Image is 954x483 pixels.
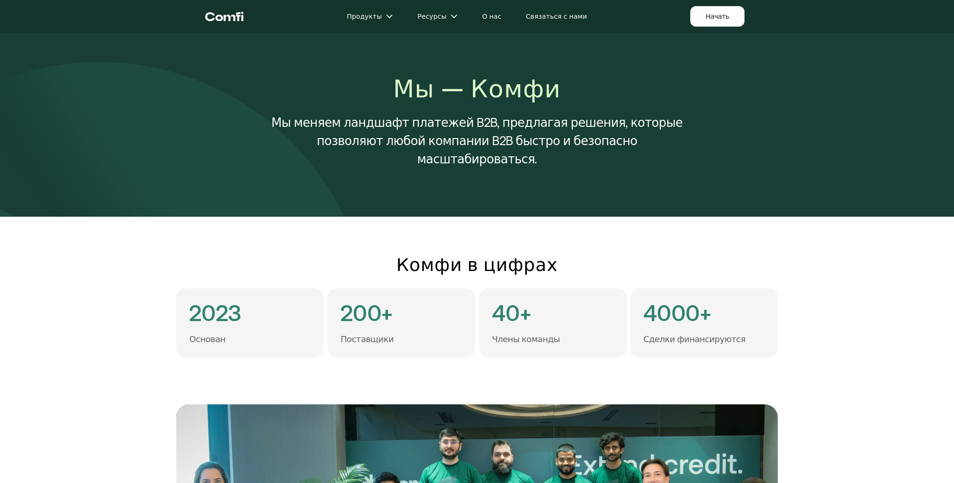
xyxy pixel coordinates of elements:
font: Комфи в цифрах [396,255,558,275]
font: 2023 [189,300,242,326]
font: 40+ [492,300,531,326]
font: Основан [189,334,225,344]
font: Мы меняем ландшафт платежей B2B, предлагая решения, которые позволяют любой компании B2B быстро и... [271,116,683,166]
font: 200+ [341,300,393,326]
a: Вернуться наверх домашней страницы Comfi [205,2,244,30]
font: Продукты [347,13,382,20]
a: Начать [690,6,745,27]
font: Начать [706,13,729,20]
img: значки стрелок [450,13,458,20]
a: Продуктызначки стрелок [335,7,404,26]
font: Мы — Комфи [393,75,561,102]
img: значки стрелок [386,13,393,20]
a: Ресурсызначки стрелок [406,7,469,26]
font: Поставщики [341,334,394,344]
font: Связаться с нами [526,13,587,20]
font: 4000+ [643,300,711,326]
font: Ресурсы [417,13,447,20]
font: Сделки финансируются [643,334,745,344]
font: О нас [482,13,501,20]
a: Связаться с нами [514,7,598,26]
a: О нас [471,7,513,26]
font: Члены команды [492,334,560,344]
